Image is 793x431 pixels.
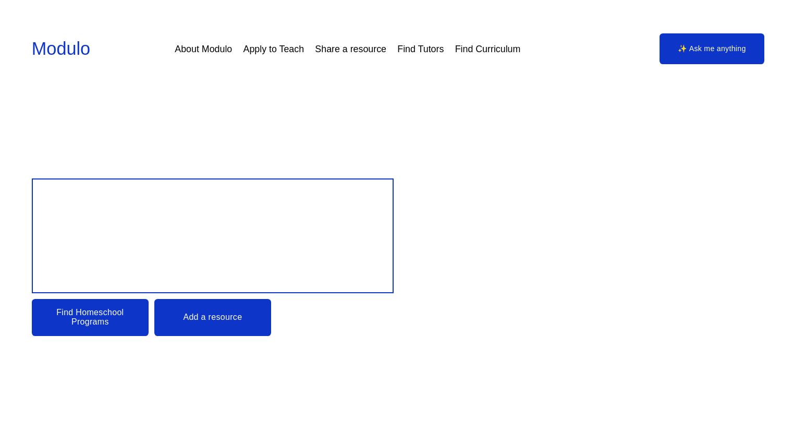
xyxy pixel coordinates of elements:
a: Share a resource [315,40,386,58]
a: Twitter [629,43,640,54]
a: Modulo [32,39,90,58]
a: Find Tutors [397,40,444,58]
a: Instagram [606,43,617,54]
span: Design your child’s Education [44,193,363,279]
a: ✨ Ask me anything [660,33,764,65]
a: Find Homeschool Programs [32,299,149,336]
a: Apple Podcasts [540,43,551,54]
a: Apply to Teach [243,40,304,58]
a: YouTube [563,43,574,54]
a: Add a resource [154,299,271,336]
a: About Modulo [175,40,232,58]
a: Find Curriculum [455,40,521,58]
a: Facebook [584,43,595,54]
